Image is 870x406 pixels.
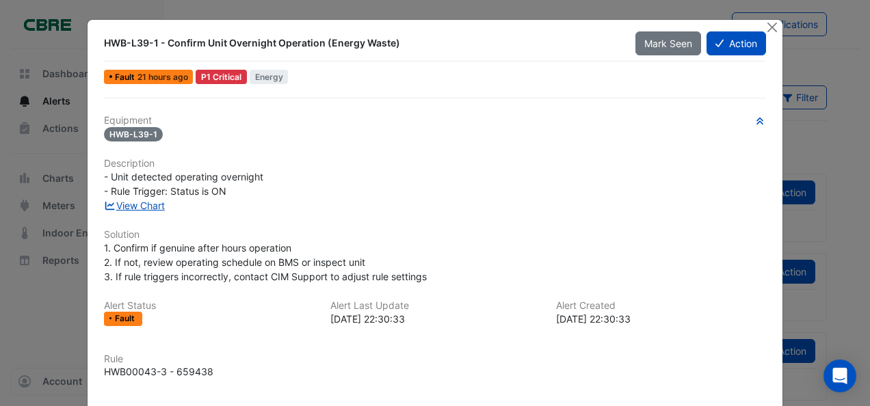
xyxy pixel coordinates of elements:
[644,38,692,49] span: Mark Seen
[137,72,188,82] span: Wed 01-Oct-2025 22:30 AEST
[330,312,540,326] div: [DATE] 22:30:33
[104,300,314,312] h6: Alert Status
[250,70,289,84] span: Energy
[104,242,427,282] span: 1. Confirm if genuine after hours operation 2. If not, review operating schedule on BMS or inspec...
[104,127,163,141] span: HWB-L39-1
[330,300,540,312] h6: Alert Last Update
[635,31,701,55] button: Mark Seen
[104,36,618,50] div: HWB-L39-1 - Confirm Unit Overnight Operation (Energy Waste)
[823,360,856,392] div: Open Intercom Messenger
[556,300,766,312] h6: Alert Created
[104,229,766,241] h6: Solution
[556,312,766,326] div: [DATE] 22:30:33
[104,115,766,126] h6: Equipment
[104,158,766,170] h6: Description
[104,364,213,379] div: HWB00043-3 - 659438
[115,73,137,81] span: Fault
[115,314,137,323] span: Fault
[196,70,247,84] div: P1 Critical
[104,171,263,197] span: - Unit detected operating overnight - Rule Trigger: Status is ON
[104,200,165,211] a: View Chart
[765,20,780,34] button: Close
[707,31,766,55] button: Action
[104,353,766,365] h6: Rule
